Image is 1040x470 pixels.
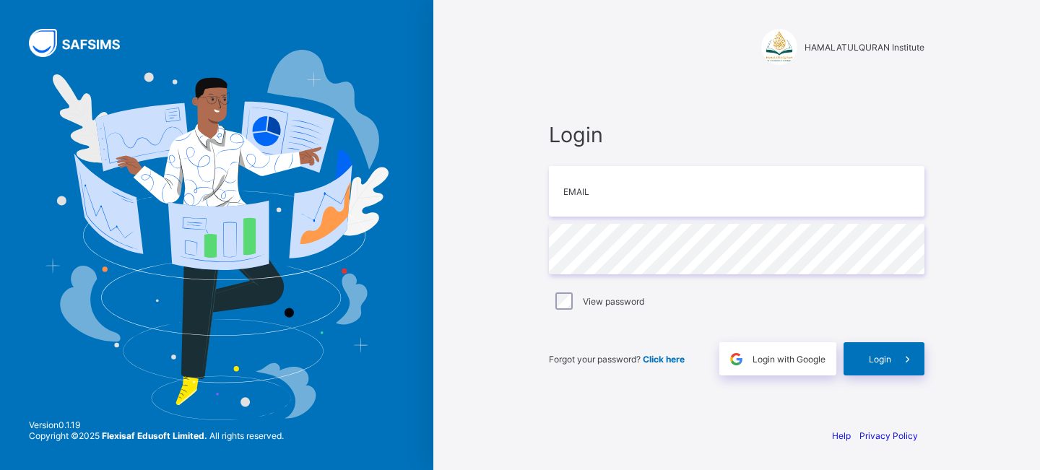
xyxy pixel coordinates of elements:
span: Version 0.1.19 [29,419,284,430]
img: google.396cfc9801f0270233282035f929180a.svg [728,351,745,367]
span: Login [549,122,924,147]
img: Hero Image [45,50,389,419]
span: Login with Google [753,354,825,365]
span: HAMALATULQURAN Institute [805,42,924,53]
a: Click here [643,354,685,365]
span: Copyright © 2025 All rights reserved. [29,430,284,441]
span: Forgot your password? [549,354,685,365]
a: Help [832,430,851,441]
span: Login [869,354,891,365]
strong: Flexisaf Edusoft Limited. [102,430,207,441]
a: Privacy Policy [859,430,918,441]
label: View password [583,296,644,307]
img: SAFSIMS Logo [29,29,137,57]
